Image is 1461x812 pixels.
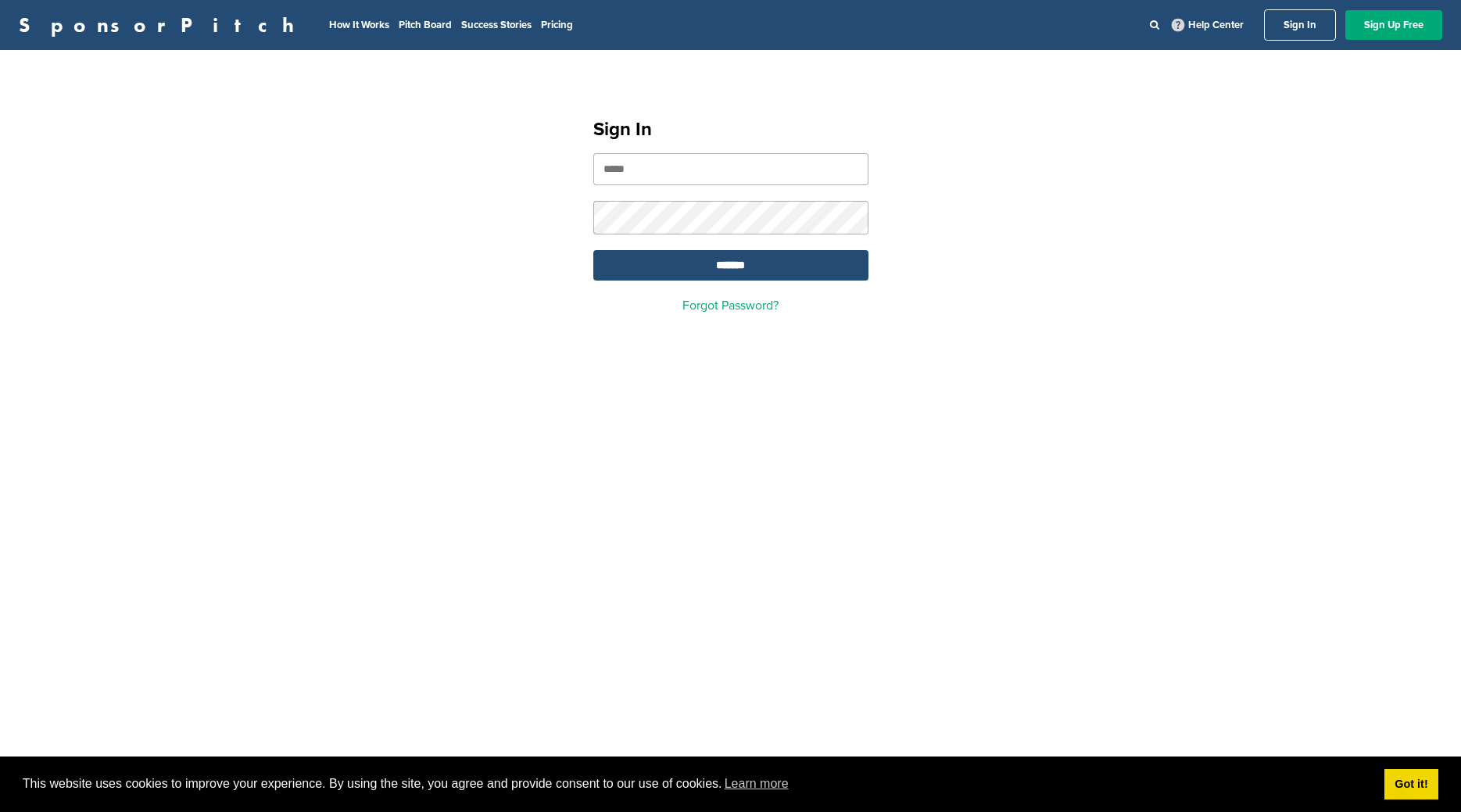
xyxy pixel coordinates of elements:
[1169,16,1247,34] a: Help Center
[23,772,1372,796] span: This website uses cookies to improve your experience. By using the site, you agree and provide co...
[722,772,791,796] a: learn more about cookies
[1398,749,1448,799] iframe: Button to launch messaging window
[682,298,779,313] a: Forgot Password?
[1345,10,1442,40] a: Sign Up Free
[1384,769,1438,800] a: dismiss cookie message
[19,15,304,35] a: SponsorPitch
[329,19,389,31] a: How It Works
[461,19,532,31] a: Success Stories
[399,19,452,31] a: Pitch Board
[593,116,868,144] h1: Sign In
[1264,9,1336,41] a: Sign In
[541,19,573,31] a: Pricing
